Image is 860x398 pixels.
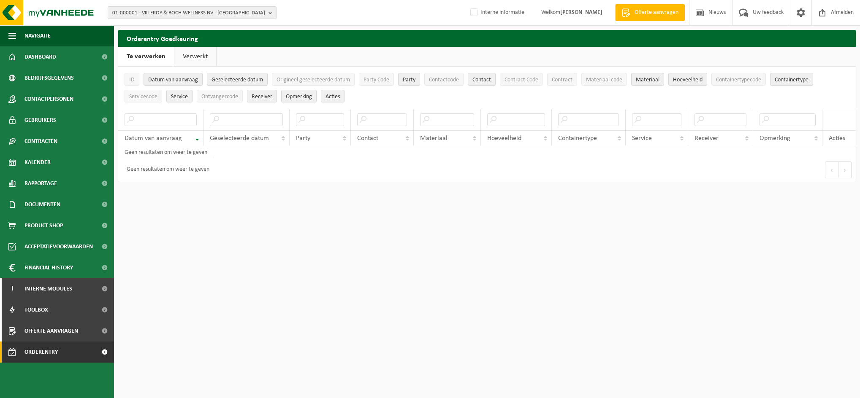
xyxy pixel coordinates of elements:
[122,162,209,177] div: Geen resultaten om weer te geven
[770,73,813,86] button: ContainertypeContainertype: Activate to sort
[364,77,389,83] span: Party Code
[24,342,95,363] span: Orderentry Goedkeuring
[429,77,459,83] span: Contactcode
[472,77,491,83] span: Contact
[673,77,703,83] span: Hoeveelheid
[24,257,73,278] span: Financial History
[321,90,345,102] button: Acties
[632,8,681,17] span: Offerte aanvragen
[716,77,761,83] span: Containertypecode
[24,278,72,299] span: Interne modules
[668,73,707,86] button: HoeveelheidHoeveelheid: Activate to sort
[487,135,521,142] span: Hoeveelheid
[552,77,572,83] span: Contract
[469,6,524,19] label: Interne informatie
[24,25,51,46] span: Navigatie
[547,73,577,86] button: ContractContract: Activate to sort
[201,94,238,100] span: Ontvangercode
[403,77,415,83] span: Party
[252,94,272,100] span: Receiver
[144,73,203,86] button: Datum van aanvraagDatum van aanvraag: Activate to remove sorting
[359,73,394,86] button: Party CodeParty Code: Activate to sort
[125,135,182,142] span: Datum van aanvraag
[108,6,277,19] button: 01-000001 - VILLEROY & BOCH WELLNESS NV - [GEOGRAPHIC_DATA]
[207,73,268,86] button: Geselecteerde datumGeselecteerde datum: Activate to sort
[558,135,597,142] span: Containertype
[24,215,63,236] span: Product Shop
[281,90,317,102] button: OpmerkingOpmerking: Activate to sort
[357,135,378,142] span: Contact
[838,161,852,178] button: Next
[24,236,93,257] span: Acceptatievoorwaarden
[505,77,538,83] span: Contract Code
[398,73,420,86] button: PartyParty: Activate to sort
[277,77,350,83] span: Origineel geselecteerde datum
[760,135,790,142] span: Opmerking
[125,73,139,86] button: IDID: Activate to sort
[171,94,188,100] span: Service
[24,173,57,194] span: Rapportage
[129,77,135,83] span: ID
[296,135,310,142] span: Party
[424,73,464,86] button: ContactcodeContactcode: Activate to sort
[125,90,162,102] button: ServicecodeServicecode: Activate to sort
[560,9,602,16] strong: [PERSON_NAME]
[112,7,265,19] span: 01-000001 - VILLEROY & BOCH WELLNESS NV - [GEOGRAPHIC_DATA]
[326,94,340,100] span: Acties
[24,110,56,131] span: Gebruikers
[615,4,685,21] a: Offerte aanvragen
[500,73,543,86] button: Contract CodeContract Code: Activate to sort
[631,73,664,86] button: MateriaalMateriaal: Activate to sort
[24,194,60,215] span: Documenten
[166,90,193,102] button: ServiceService: Activate to sort
[829,135,845,142] span: Acties
[24,299,48,320] span: Toolbox
[148,77,198,83] span: Datum van aanvraag
[212,77,263,83] span: Geselecteerde datum
[24,152,51,173] span: Kalender
[825,161,838,178] button: Previous
[174,47,216,66] a: Verwerkt
[118,47,174,66] a: Te verwerken
[272,73,355,86] button: Origineel geselecteerde datumOrigineel geselecteerde datum: Activate to sort
[775,77,808,83] span: Containertype
[695,135,719,142] span: Receiver
[247,90,277,102] button: ReceiverReceiver: Activate to sort
[581,73,627,86] button: Materiaal codeMateriaal code: Activate to sort
[632,135,652,142] span: Service
[24,320,78,342] span: Offerte aanvragen
[468,73,496,86] button: ContactContact: Activate to sort
[8,278,16,299] span: I
[24,89,73,110] span: Contactpersonen
[586,77,622,83] span: Materiaal code
[24,46,56,67] span: Dashboard
[420,135,448,142] span: Materiaal
[286,94,312,100] span: Opmerking
[118,30,856,46] h2: Orderentry Goedkeuring
[118,146,214,158] td: Geen resultaten om weer te geven
[636,77,659,83] span: Materiaal
[210,135,269,142] span: Geselecteerde datum
[711,73,766,86] button: ContainertypecodeContainertypecode: Activate to sort
[24,131,57,152] span: Contracten
[129,94,157,100] span: Servicecode
[197,90,243,102] button: OntvangercodeOntvangercode: Activate to sort
[24,67,74,89] span: Bedrijfsgegevens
